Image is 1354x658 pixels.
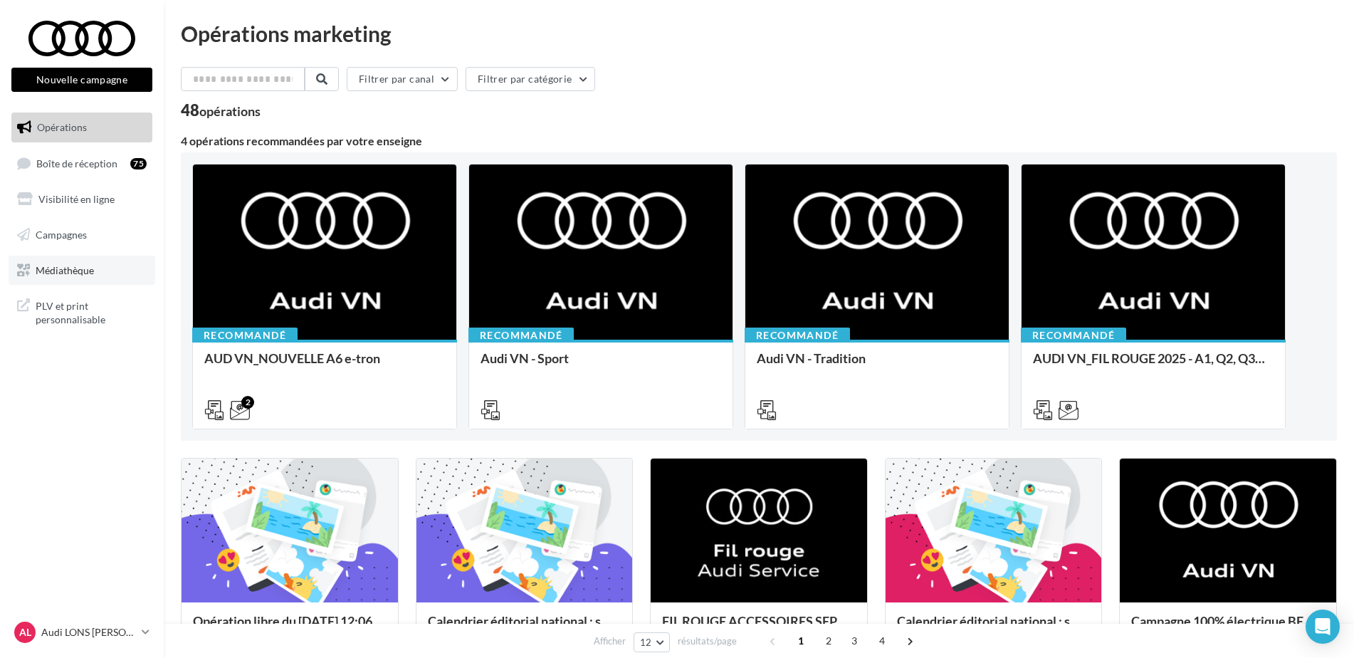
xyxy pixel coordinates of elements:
button: Filtrer par catégorie [466,67,595,91]
span: 3 [843,630,866,652]
button: Filtrer par canal [347,67,458,91]
span: PLV et print personnalisable [36,296,147,327]
a: Boîte de réception75 [9,148,155,179]
div: Calendrier éditorial national : semaines du 04.08 au 25.08 [897,614,1091,642]
div: Calendrier éditorial national : semaine du 25.08 au 31.08 [428,614,621,642]
div: AUD VN_NOUVELLE A6 e-tron [204,351,445,380]
span: 4 [871,630,893,652]
span: 12 [640,637,652,648]
button: Nouvelle campagne [11,68,152,92]
div: Audi VN - Sport [481,351,721,380]
span: Campagnes [36,229,87,241]
span: Visibilité en ligne [38,193,115,205]
div: Opération libre du [DATE] 12:06 [193,614,387,642]
a: Campagnes [9,220,155,250]
p: Audi LONS [PERSON_NAME] [41,625,136,639]
div: Campagne 100% électrique BEV Septembre [1131,614,1325,642]
span: résultats/page [678,634,737,648]
div: Recommandé [745,328,850,343]
span: Opérations [37,121,87,133]
a: Opérations [9,113,155,142]
div: Audi VN - Tradition [757,351,997,380]
a: AL Audi LONS [PERSON_NAME] [11,619,152,646]
a: PLV et print personnalisable [9,291,155,333]
span: 2 [817,630,840,652]
div: Recommandé [1021,328,1126,343]
div: Recommandé [192,328,298,343]
div: FIL ROUGE ACCESSOIRES SEPTEMBRE - AUDI SERVICE [662,614,856,642]
div: opérations [199,105,261,117]
div: AUDI VN_FIL ROUGE 2025 - A1, Q2, Q3, Q5 et Q4 e-tron [1033,351,1274,380]
div: Opérations marketing [181,23,1337,44]
span: 1 [789,630,812,652]
span: Afficher [594,634,626,648]
span: Médiathèque [36,263,94,276]
a: Visibilité en ligne [9,184,155,214]
span: AL [19,625,31,639]
span: Boîte de réception [36,157,117,169]
div: 4 opérations recommandées par votre enseigne [181,135,1337,147]
div: 48 [181,103,261,118]
div: 2 [241,396,254,409]
a: Médiathèque [9,256,155,286]
div: Open Intercom Messenger [1306,610,1340,644]
button: 12 [634,632,670,652]
div: Recommandé [468,328,574,343]
div: 75 [130,158,147,169]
